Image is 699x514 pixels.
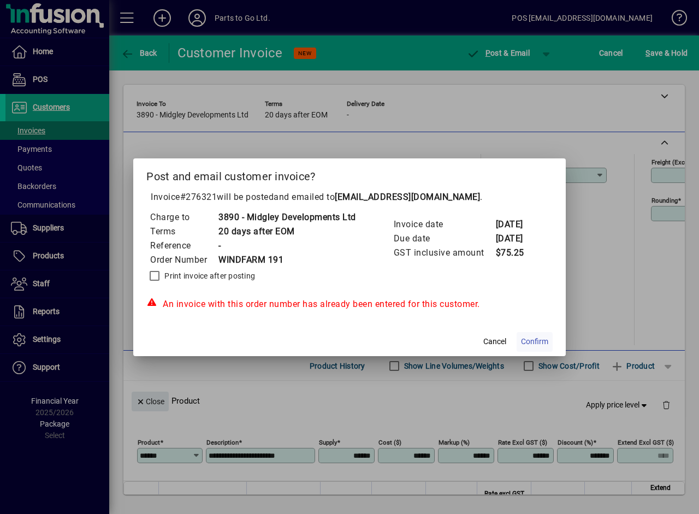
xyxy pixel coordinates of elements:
[483,336,506,347] span: Cancel
[274,192,480,202] span: and emailed to
[146,298,553,311] div: An invoice with this order number has already been entered for this customer.
[218,253,356,267] td: WINDFARM 191
[495,232,539,246] td: [DATE]
[393,217,495,232] td: Invoice date
[335,192,480,202] b: [EMAIL_ADDRESS][DOMAIN_NAME]
[218,239,356,253] td: -
[180,192,217,202] span: #276321
[218,224,356,239] td: 20 days after EOM
[495,217,539,232] td: [DATE]
[218,210,356,224] td: 3890 - Midgley Developments Ltd
[521,336,548,347] span: Confirm
[495,246,539,260] td: $75.25
[150,253,218,267] td: Order Number
[150,239,218,253] td: Reference
[162,270,255,281] label: Print invoice after posting
[133,158,566,190] h2: Post and email customer invoice?
[477,332,512,352] button: Cancel
[150,224,218,239] td: Terms
[517,332,553,352] button: Confirm
[393,232,495,246] td: Due date
[146,191,553,204] p: Invoice will be posted .
[393,246,495,260] td: GST inclusive amount
[150,210,218,224] td: Charge to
